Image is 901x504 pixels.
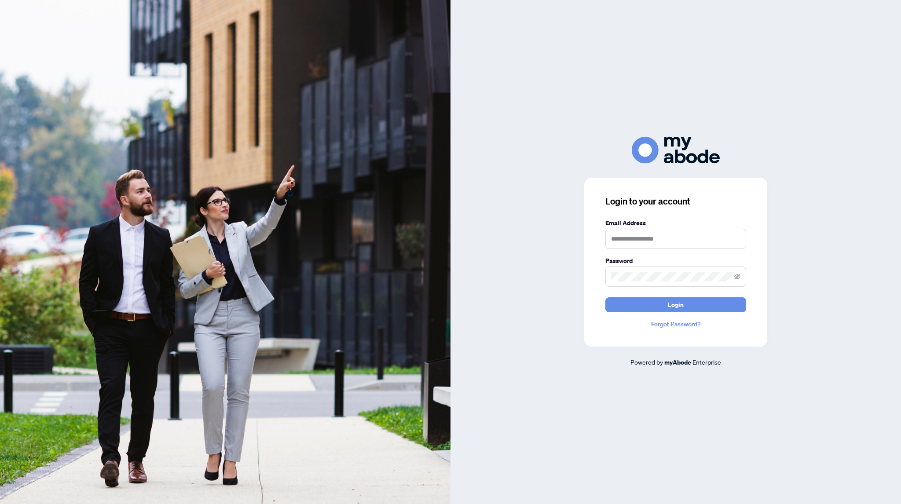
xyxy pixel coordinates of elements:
[734,274,740,280] span: eye-invisible
[630,358,663,366] span: Powered by
[605,319,746,329] a: Forgot Password?
[605,297,746,312] button: Login
[632,137,720,164] img: ma-logo
[664,358,691,367] a: myAbode
[605,218,746,228] label: Email Address
[692,358,721,366] span: Enterprise
[668,298,684,312] span: Login
[605,195,746,208] h3: Login to your account
[605,256,746,266] label: Password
